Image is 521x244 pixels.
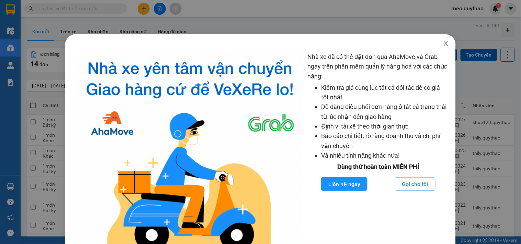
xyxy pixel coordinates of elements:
button: Gọi cho tôi [395,177,435,191]
button: Close [437,34,456,53]
li: Kiểm tra giá cùng lúc tất cả đối tác để có giá tốt nhất [321,83,449,102]
li: Dễ dàng điều phối đơn hàng ở tất cả trạng thái từ lúc nhận đến giao hàng [321,102,449,122]
li: Định vị tài xế theo thời gian thực [321,122,449,131]
div: Dùng thử hoàn toàn MIỄN PHÍ [308,162,449,172]
span: Gọi cho tôi [402,180,428,188]
button: Liên hệ ngay [321,177,367,191]
span: Liên hệ ngay [328,180,360,188]
li: Báo cáo chi tiết, rõ ràng doanh thu và chi phí vận chuyển [321,131,449,151]
li: Và nhiều tính năng khác nữa! [321,151,449,160]
span: close [443,41,449,46]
